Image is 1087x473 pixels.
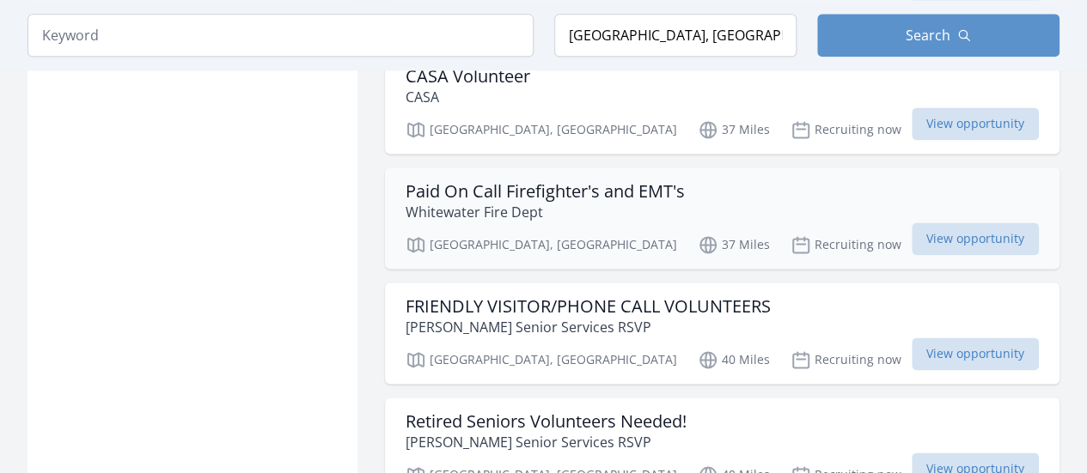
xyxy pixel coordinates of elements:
[912,222,1039,255] span: View opportunity
[791,349,901,370] p: Recruiting now
[406,181,685,202] h3: Paid On Call Firefighter's and EMT's
[698,349,770,370] p: 40 Miles
[698,119,770,140] p: 37 Miles
[698,234,770,255] p: 37 Miles
[912,337,1039,370] span: View opportunity
[406,87,530,107] p: CASA
[385,167,1060,269] a: Paid On Call Firefighter's and EMT's Whitewater Fire Dept [GEOGRAPHIC_DATA], [GEOGRAPHIC_DATA] 37...
[791,234,901,255] p: Recruiting now
[406,317,771,337] p: [PERSON_NAME] Senior Services RSVP
[385,282,1060,384] a: FRIENDLY VISITOR/PHONE CALL VOLUNTEERS [PERSON_NAME] Senior Services RSVP [GEOGRAPHIC_DATA], [GEO...
[385,52,1060,154] a: CASA Volunteer CASA [GEOGRAPHIC_DATA], [GEOGRAPHIC_DATA] 37 Miles Recruiting now View opportunity
[406,411,687,432] h3: Retired Seniors Volunteers Needed!
[406,296,771,317] h3: FRIENDLY VISITOR/PHONE CALL VOLUNTEERS
[406,349,677,370] p: [GEOGRAPHIC_DATA], [GEOGRAPHIC_DATA]
[406,119,677,140] p: [GEOGRAPHIC_DATA], [GEOGRAPHIC_DATA]
[554,14,797,57] input: Location
[406,432,687,452] p: [PERSON_NAME] Senior Services RSVP
[912,107,1039,140] span: View opportunity
[906,25,950,45] span: Search
[27,14,534,57] input: Keyword
[817,14,1060,57] button: Search
[791,119,901,140] p: Recruiting now
[406,202,685,222] p: Whitewater Fire Dept
[406,234,677,255] p: [GEOGRAPHIC_DATA], [GEOGRAPHIC_DATA]
[406,66,530,87] h3: CASA Volunteer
